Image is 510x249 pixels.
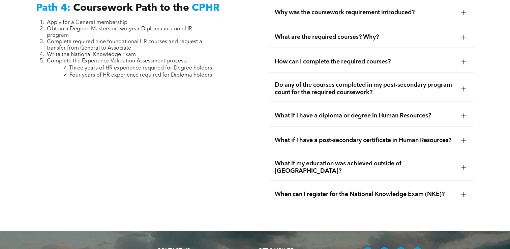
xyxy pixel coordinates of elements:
[47,52,136,57] span: Write the National Knowledge Exam
[275,137,456,144] span: What if I have a post-secondary certificate in Human Resources?
[47,26,192,38] span: Obtain a Degree, Masters or two-year Diploma in a non-HR program
[275,33,456,41] span: What are the required courses? Why?
[47,20,127,25] span: Apply for a General membership
[36,3,70,13] span: Path 4:
[69,73,212,78] span: Four years of HR experience required for Diploma holders
[275,112,456,119] span: What if I have a diploma or degree in Human Resources?
[69,65,212,71] span: Three years of HR experience required for Degree holders
[47,58,187,64] span: Complete the Experience Validation Assessment process:
[275,58,456,65] span: How can I complete the required courses?
[275,9,456,16] span: Why was the coursework requirement introduced?
[275,160,456,175] span: What if my education was achieved outside of [GEOGRAPHIC_DATA]?
[275,191,456,198] span: When can I register for the National Knowledge Exam (NKE)?
[47,39,202,51] span: Complete required nine foundational HR courses and request a transfer from General to Associate
[192,3,220,13] span: CPHR
[275,81,456,96] span: Do any of the courses completed in my post-secondary program count for the required coursework?
[73,3,189,13] span: Coursework Path to the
